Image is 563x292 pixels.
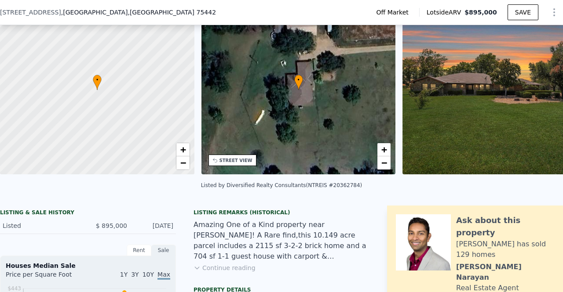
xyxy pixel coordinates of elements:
[180,157,186,168] span: −
[381,157,387,168] span: −
[176,156,190,169] a: Zoom out
[201,182,362,188] div: Listed by Diversified Realty Consultants (NTREIS #20362784)
[131,271,139,278] span: 3Y
[456,214,554,239] div: Ask about this property
[508,4,538,20] button: SAVE
[6,261,170,270] div: Houses Median Sale
[294,75,303,90] div: •
[219,157,252,164] div: STREET VIEW
[176,143,190,156] a: Zoom in
[427,8,464,17] span: Lotside ARV
[96,222,127,229] span: $ 895,000
[93,75,102,90] div: •
[456,239,554,260] div: [PERSON_NAME] has sold 129 homes
[6,270,88,284] div: Price per Square Foot
[194,263,256,272] button: Continue reading
[151,245,176,256] div: Sale
[134,221,173,230] div: [DATE]
[194,209,369,216] div: Listing Remarks (Historical)
[377,143,391,156] a: Zoom in
[93,76,102,84] span: •
[120,271,128,278] span: 1Y
[545,4,563,21] button: Show Options
[143,271,154,278] span: 10Y
[157,271,170,280] span: Max
[7,285,21,292] tspan: $443
[127,245,151,256] div: Rent
[381,144,387,155] span: +
[180,144,186,155] span: +
[456,262,554,283] div: [PERSON_NAME] Narayan
[194,220,369,262] div: Amazing One of a Kind property near [PERSON_NAME]! A Rare find,this 10.149 acre parcel includes a...
[61,8,216,17] span: , [GEOGRAPHIC_DATA]
[377,156,391,169] a: Zoom out
[377,8,412,17] span: Off Market
[128,9,216,16] span: , [GEOGRAPHIC_DATA] 75442
[464,9,497,16] span: $895,000
[294,76,303,84] span: •
[3,221,81,230] div: Listed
